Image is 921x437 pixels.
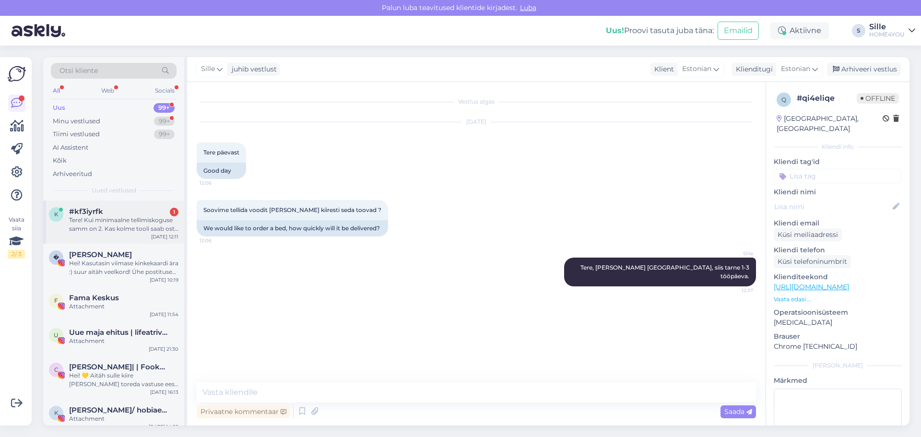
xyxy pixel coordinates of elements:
div: 99+ [154,130,175,139]
span: Sille [201,64,215,74]
span: 12:06 [200,237,236,244]
p: Klienditeekond [774,272,902,282]
a: SilleHOME4YOU [869,23,915,38]
div: Aktiivne [770,22,829,39]
div: [DATE] 11:54 [150,311,178,318]
div: Klient [650,64,674,74]
div: We would like to order a bed, how quickly will it be delivered? [197,220,388,236]
div: [DATE] 21:30 [149,345,178,353]
p: Operatsioonisüsteem [774,307,902,318]
img: Askly Logo [8,65,26,83]
div: Minu vestlused [53,117,100,126]
div: All [51,84,62,97]
div: Arhiveeritud [53,169,92,179]
div: [DATE] 12:11 [151,233,178,240]
div: [DATE] 10:19 [150,276,178,283]
input: Lisa nimi [774,201,891,212]
p: Kliendi telefon [774,245,902,255]
div: Web [99,84,116,97]
span: Kairet Pintman/ hobiaednik🌺 [69,406,169,414]
div: 99+ [154,117,175,126]
div: Tere! Kui minimaalne tellimiskoguse samm on 2. Kas kolme tooli saab osta või peab ostma neli? [69,216,178,233]
div: Attachment [69,302,178,311]
div: [DATE] 14:55 [149,423,178,430]
div: # qi4eliqe [797,93,857,104]
span: Fama Keskus [69,294,119,302]
div: Uus [53,103,65,113]
div: Klienditugi [732,64,773,74]
span: K [54,409,59,416]
div: [DATE] 16:13 [150,389,178,396]
p: Kliendi nimi [774,187,902,197]
div: [DATE] [197,118,756,126]
span: Estonian [682,64,711,74]
button: Emailid [718,22,759,40]
div: HOME4YOU [869,31,905,38]
span: Cätlin Lage| | Fookuse & tegevuste mentor [69,363,169,371]
div: Kliendi info [774,142,902,151]
span: #kf3iyrfk [69,207,103,216]
span: � [53,254,59,261]
div: AI Assistent [53,143,88,153]
span: Tere, [PERSON_NAME] [GEOGRAPHIC_DATA], siis tarne 1-3 tööpäeva. [580,264,751,280]
div: Sille [869,23,905,31]
span: Offline [857,93,899,104]
div: 1 [170,208,178,216]
div: Kõik [53,156,67,165]
span: Sille [717,250,753,257]
div: Attachment [69,337,178,345]
span: Uued vestlused [92,186,136,195]
p: Kliendi email [774,218,902,228]
div: [PERSON_NAME] [774,361,902,370]
div: Hei! 💛 Aitäh sulle kiire [PERSON_NAME] toreda vastuse eest :) Panen igatahes pöidlad pihku, et eh... [69,371,178,389]
div: Arhiveeri vestlus [827,63,901,76]
div: Küsi telefoninumbrit [774,255,851,268]
div: Vaata siia [8,215,25,259]
div: Socials [153,84,177,97]
div: Privaatne kommentaar [197,405,290,418]
span: Soovime tellida voodit [PERSON_NAME] kiiresti seda toovad ? [203,206,381,213]
span: Estonian [781,64,810,74]
div: juhib vestlust [228,64,277,74]
span: Otsi kliente [59,66,98,76]
div: Küsi meiliaadressi [774,228,842,241]
span: Luba [517,3,539,12]
span: F [54,297,58,304]
p: Kliendi tag'id [774,157,902,167]
p: Brauser [774,331,902,342]
span: q [781,96,786,103]
span: C [54,366,59,373]
p: [MEDICAL_DATA] [774,318,902,328]
div: Good day [197,163,246,179]
span: U [54,331,59,339]
span: Uue maja ehitus | lifeatriverside [69,328,169,337]
p: Vaata edasi ... [774,295,902,304]
p: Chrome [TECHNICAL_ID] [774,342,902,352]
span: Saada [724,407,752,416]
a: [URL][DOMAIN_NAME] [774,283,849,291]
span: Tere päevast [203,149,239,156]
div: Attachment [69,414,178,423]
div: [GEOGRAPHIC_DATA], [GEOGRAPHIC_DATA] [777,114,883,134]
div: Vestlus algas [197,97,756,106]
div: 99+ [153,103,175,113]
span: k [54,211,59,218]
div: Hei! Kasutasin viimase kinkekaardi ära :) suur aitäh veelkord! Ühe postituse teen veel sellele li... [69,259,178,276]
b: Uus! [606,26,624,35]
input: Lisa tag [774,169,902,183]
div: S [852,24,865,37]
span: 12:37 [717,287,753,294]
span: 𝐂𝐀𝐑𝐎𝐋𝐘𝐍 𝐏𝐀𝐉𝐔𝐋𝐀 [69,250,132,259]
div: 2 / 3 [8,250,25,259]
p: Märkmed [774,376,902,386]
span: 12:06 [200,179,236,187]
div: Proovi tasuta juba täna: [606,25,714,36]
div: Tiimi vestlused [53,130,100,139]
